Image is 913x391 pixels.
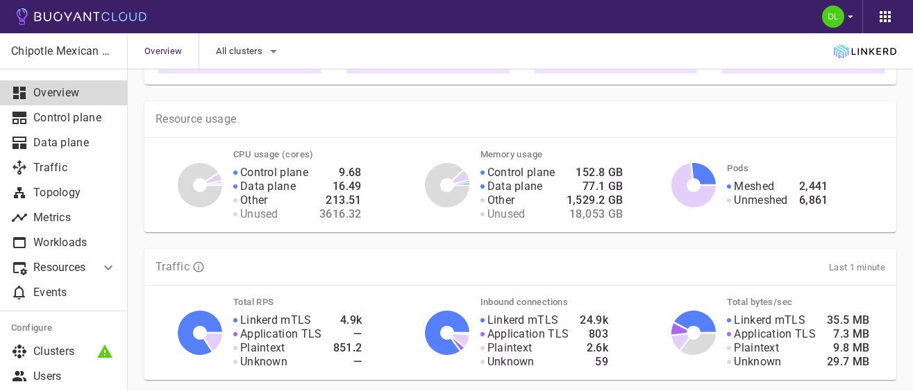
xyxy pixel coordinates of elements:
[240,180,296,193] p: Data plane
[144,33,199,69] span: Overview
[319,207,362,221] h4: 3616.32
[487,166,555,180] p: Control plane
[487,207,526,221] p: Unused
[33,261,89,275] p: Resources
[827,341,870,355] h4: 9.8 MB
[216,46,265,57] span: All clusters
[240,327,322,341] p: Application TLS
[567,193,623,207] h4: 1,529.2 GB
[567,180,623,193] h4: 77.1 GB
[333,341,362,355] h4: 851.2
[580,355,608,369] h4: 59
[734,193,787,207] p: Unmeshed
[734,313,805,327] p: Linkerd mTLS
[33,111,117,125] p: Control plane
[156,260,190,274] p: Traffic
[333,313,362,327] h4: 4.9k
[734,180,774,193] p: Meshed
[487,341,533,355] p: Plaintext
[734,341,779,355] p: Plaintext
[333,327,362,341] h4: —
[33,136,117,150] p: Data plane
[33,236,117,250] p: Workloads
[799,193,828,207] h4: 6,861
[33,211,117,225] p: Metrics
[240,313,312,327] p: Linkerd mTLS
[33,161,117,175] p: Traffic
[33,286,117,299] p: Events
[822,6,844,28] img: David Levy
[567,166,623,180] h4: 152.8 GB
[240,355,287,369] p: Unknown
[319,193,362,207] h4: 213.51
[319,180,362,193] h4: 16.49
[33,370,117,383] p: Users
[192,261,205,273] svg: TLS data is compiled from traffic seen by Linkerd proxies. RPS and TCP bytes reflect both inbound...
[240,341,285,355] p: Plaintext
[580,327,608,341] h4: 803
[216,41,282,62] button: All clusters
[240,207,278,221] p: Unused
[827,313,870,327] h4: 35.5 MB
[567,207,623,221] h4: 18,053 GB
[11,44,116,58] p: Chipotle Mexican Grill
[33,345,117,358] p: Clusters
[487,327,569,341] p: Application TLS
[240,193,268,207] p: Other
[156,112,885,126] p: Resource usage
[333,355,362,369] h4: —
[799,180,828,193] h4: 2,441
[580,313,608,327] h4: 24.9k
[240,166,308,180] p: Control plane
[580,341,608,355] h4: 2.6k
[33,186,117,200] p: Topology
[319,166,362,180] h4: 9.68
[487,193,515,207] p: Other
[487,355,535,369] p: Unknown
[11,322,117,333] h5: Configure
[487,313,559,327] p: Linkerd mTLS
[829,262,885,272] span: Last 1 minute
[734,327,816,341] p: Application TLS
[487,180,543,193] p: Data plane
[33,86,117,100] p: Overview
[827,327,870,341] h4: 7.3 MB
[734,355,781,369] p: Unknown
[827,355,870,369] h4: 29.7 MB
